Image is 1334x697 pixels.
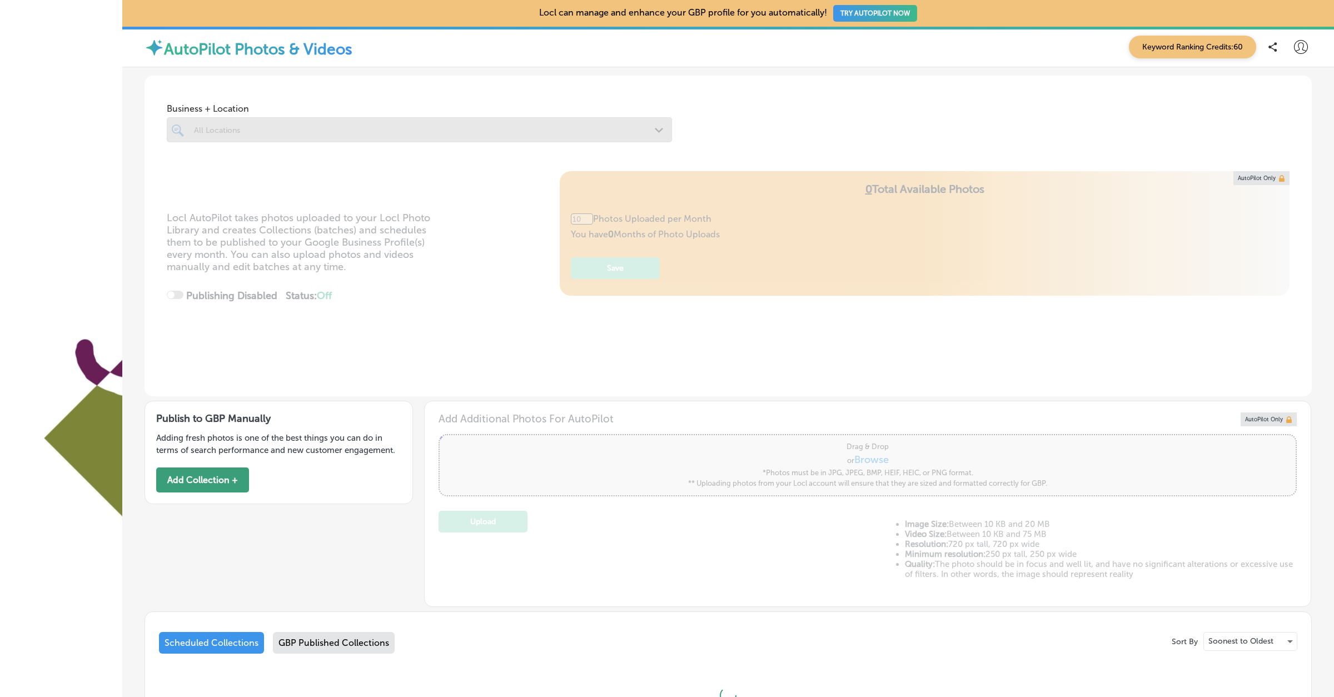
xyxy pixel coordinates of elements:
h3: Publish to GBP Manually [156,412,401,425]
img: autopilot-icon [145,38,164,57]
p: Sort By [1172,637,1198,646]
label: AutoPilot Photos & Videos [164,40,352,58]
span: Business + Location [167,103,672,114]
p: Soonest to Oldest [1208,636,1273,646]
p: Adding fresh photos is one of the best things you can do in terms of search performance and new c... [156,432,401,456]
div: Soonest to Oldest [1204,633,1297,650]
button: TRY AUTOPILOT NOW [833,5,917,22]
button: Add Collection + [156,467,249,492]
div: GBP Published Collections [273,632,395,654]
span: Keyword Ranking Credits: 60 [1129,36,1256,58]
div: Scheduled Collections [159,632,264,654]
